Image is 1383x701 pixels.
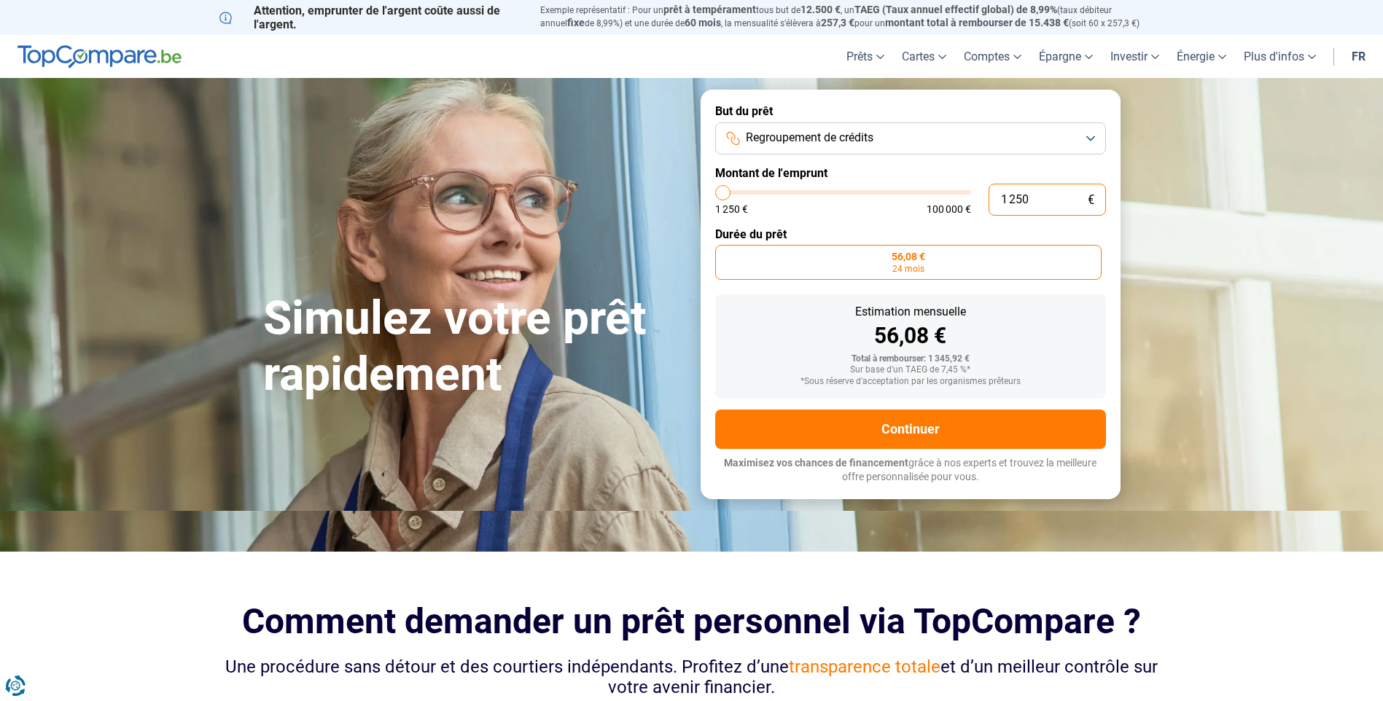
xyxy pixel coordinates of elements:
span: € [1088,194,1094,206]
h2: Comment demander un prêt personnel via TopCompare ? [219,601,1164,641]
span: TAEG (Taux annuel effectif global) de 8,99% [854,4,1057,15]
div: *Sous réserve d'acceptation par les organismes prêteurs [727,377,1094,387]
span: 12.500 € [800,4,841,15]
p: grâce à nos experts et trouvez la meilleure offre personnalisée pour vous. [715,456,1106,485]
div: Sur base d'un TAEG de 7,45 %* [727,365,1094,375]
span: transparence totale [789,657,940,677]
h1: Simulez votre prêt rapidement [263,291,683,403]
div: Une procédure sans détour et des courtiers indépendants. Profitez d’une et d’un meilleur contrôle... [219,657,1164,699]
p: Attention, emprunter de l'argent coûte aussi de l'argent. [219,4,523,31]
a: Cartes [893,35,955,78]
a: fr [1343,35,1374,78]
span: 60 mois [685,17,721,28]
div: Estimation mensuelle [727,306,1094,318]
p: Exemple représentatif : Pour un tous but de , un (taux débiteur annuel de 8,99%) et une durée de ... [540,4,1164,30]
a: Plus d'infos [1235,35,1325,78]
span: 24 mois [892,265,924,273]
label: Durée du prêt [715,227,1106,241]
a: Épargne [1030,35,1102,78]
button: Continuer [715,410,1106,449]
span: fixe [567,17,585,28]
button: Regroupement de crédits [715,122,1106,154]
span: 1 250 € [715,204,748,214]
img: TopCompare [17,45,182,68]
span: 56,08 € [892,251,925,262]
span: 257,3 € [821,17,854,28]
a: Investir [1102,35,1168,78]
a: Énergie [1168,35,1235,78]
div: Total à rembourser: 1 345,92 € [727,354,1094,364]
label: But du prêt [715,104,1106,118]
span: prêt à tempérament [663,4,756,15]
label: Montant de l'emprunt [715,166,1106,180]
div: 56,08 € [727,325,1094,347]
span: 100 000 € [927,204,971,214]
a: Comptes [955,35,1030,78]
a: Prêts [838,35,893,78]
span: montant total à rembourser de 15.438 € [885,17,1069,28]
span: Regroupement de crédits [746,130,873,146]
span: Maximisez vos chances de financement [724,457,908,469]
